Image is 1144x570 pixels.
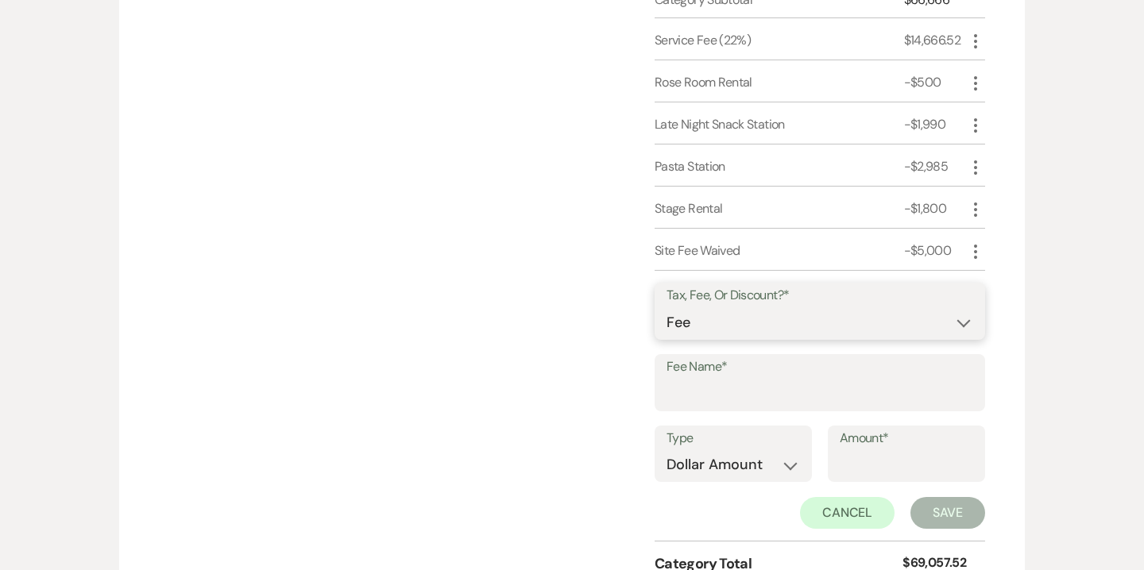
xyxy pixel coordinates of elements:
[655,115,904,134] div: Late Night Snack Station
[667,427,800,450] label: Type
[655,157,904,176] div: Pasta Station
[904,241,966,260] div: -$5,000
[904,199,966,218] div: -$1,800
[655,31,904,50] div: Service Fee (22%)
[655,241,904,260] div: Site Fee Waived
[800,497,895,529] button: Cancel
[904,31,966,50] div: $14,666.52
[910,497,985,529] button: Save
[840,427,973,450] label: Amount*
[655,73,904,92] div: Rose Room Rental
[904,157,966,176] div: -$2,985
[904,115,966,134] div: -$1,990
[667,356,973,379] label: Fee Name*
[655,199,904,218] div: Stage Rental
[667,284,973,307] label: Tax, Fee, Or Discount?*
[904,73,966,92] div: -$500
